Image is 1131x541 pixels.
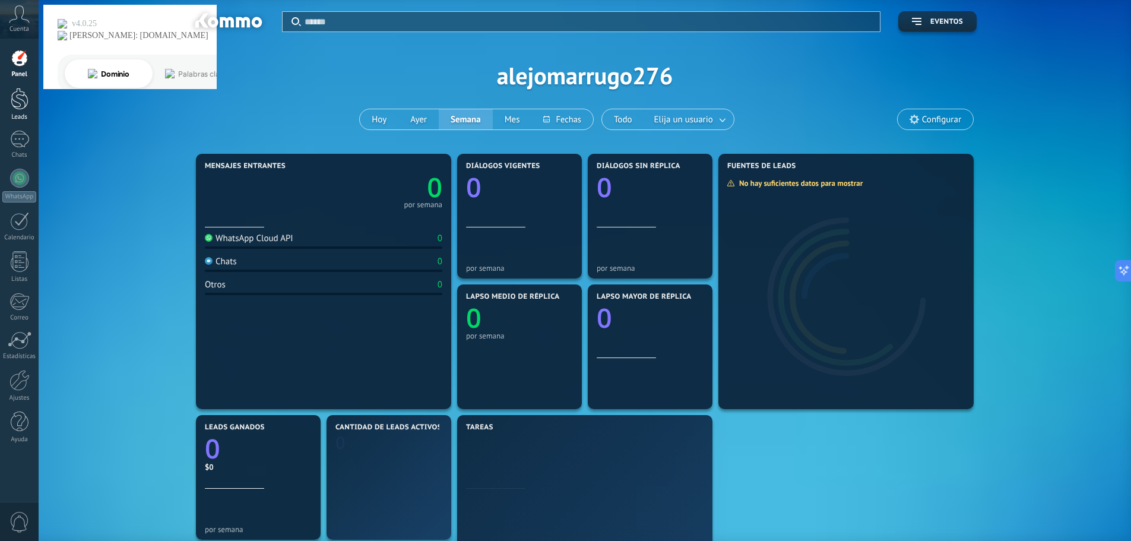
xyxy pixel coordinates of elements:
button: Mes [493,109,532,129]
text: 0 [427,169,442,205]
div: v 4.0.25 [33,19,58,29]
button: Semana [439,109,493,129]
a: 0 [205,431,312,467]
div: Listas [2,276,37,283]
span: Tareas [466,423,493,432]
text: 0 [466,300,481,336]
button: Eventos [898,11,977,32]
button: Hoy [360,109,398,129]
span: Eventos [930,18,963,26]
div: por semana [205,525,312,534]
div: Panel [2,71,37,78]
div: Dominio [62,70,91,78]
div: por semana [597,264,704,273]
span: Diálogos sin réplica [597,162,680,170]
div: 0 [438,279,442,290]
span: Mensajes entrantes [205,162,286,170]
div: Correo [2,314,37,322]
div: WhatsApp [2,191,36,203]
div: por semana [404,202,442,208]
text: 0 [597,300,612,336]
img: website_grey.svg [19,31,28,40]
div: Chats [205,256,237,267]
span: Fuentes de leads [727,162,796,170]
span: Diálogos vigentes [466,162,540,170]
button: Fechas [531,109,593,129]
div: [PERSON_NAME]: [DOMAIN_NAME] [31,31,170,40]
img: tab_domain_overview_orange.svg [49,69,59,78]
a: 0 [324,169,442,205]
button: Todo [602,109,644,129]
div: Estadísticas [2,353,37,360]
div: WhatsApp Cloud API [205,233,293,244]
div: No hay suficientes datos para mostrar [727,178,871,188]
img: Chats [205,257,213,265]
button: Ayer [398,109,439,129]
div: Chats [2,151,37,159]
div: Leads [2,113,37,121]
div: Calendario [2,234,37,242]
div: por semana [466,331,573,340]
div: Otros [205,279,226,290]
text: 0 [597,169,612,205]
button: Elija un usuario [644,109,734,129]
span: Leads ganados [205,423,265,432]
div: 0 [438,256,442,267]
text: 0 [205,431,220,467]
span: Lapso mayor de réplica [597,293,691,301]
div: Palabras clave [140,70,189,78]
text: 0 [466,169,481,205]
img: WhatsApp Cloud API [205,234,213,242]
div: $0 [205,462,312,472]
span: Configurar [922,115,961,125]
img: logo_orange.svg [19,19,28,29]
span: Lapso medio de réplica [466,293,560,301]
div: 0 [438,233,442,244]
text: 0 [335,431,346,454]
span: Cantidad de leads activos [335,423,442,432]
span: Elija un usuario [652,112,715,128]
div: Ayuda [2,436,37,444]
div: Ajustes [2,394,37,402]
img: tab_keywords_by_traffic_grey.svg [126,69,136,78]
div: por semana [466,264,573,273]
span: Cuenta [9,26,29,33]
